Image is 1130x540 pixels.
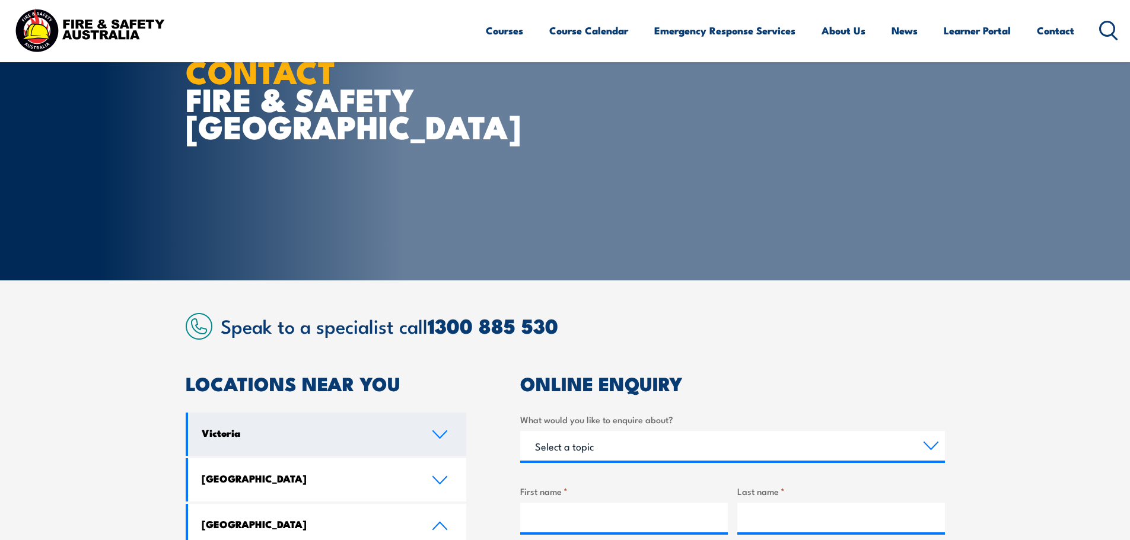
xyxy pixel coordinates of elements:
[549,15,628,46] a: Course Calendar
[202,517,414,531] h4: [GEOGRAPHIC_DATA]
[892,15,918,46] a: News
[186,375,467,391] h2: LOCATIONS NEAR YOU
[520,375,945,391] h2: ONLINE ENQUIRY
[202,472,414,485] h4: [GEOGRAPHIC_DATA]
[737,484,945,498] label: Last name
[428,309,558,341] a: 1300 885 530
[1037,15,1074,46] a: Contact
[221,315,945,336] h2: Speak to a specialist call
[202,426,414,439] h4: Victoria
[520,484,728,498] label: First name
[186,46,336,95] strong: CONTACT
[654,15,795,46] a: Emergency Response Services
[188,413,467,456] a: Victoria
[520,413,945,426] label: What would you like to enquire about?
[822,15,865,46] a: About Us
[486,15,523,46] a: Courses
[944,15,1011,46] a: Learner Portal
[186,57,479,140] h1: FIRE & SAFETY [GEOGRAPHIC_DATA]
[188,458,467,501] a: [GEOGRAPHIC_DATA]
